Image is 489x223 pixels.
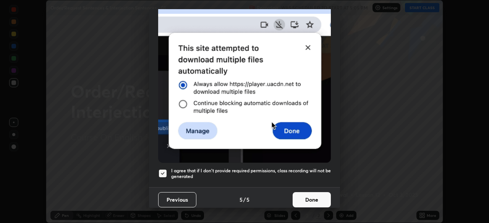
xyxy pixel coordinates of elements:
h4: / [243,196,246,204]
button: Done [293,192,331,207]
h4: 5 [240,196,243,204]
button: Previous [158,192,196,207]
h5: I agree that if I don't provide required permissions, class recording will not be generated [171,168,331,180]
h4: 5 [246,196,249,204]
